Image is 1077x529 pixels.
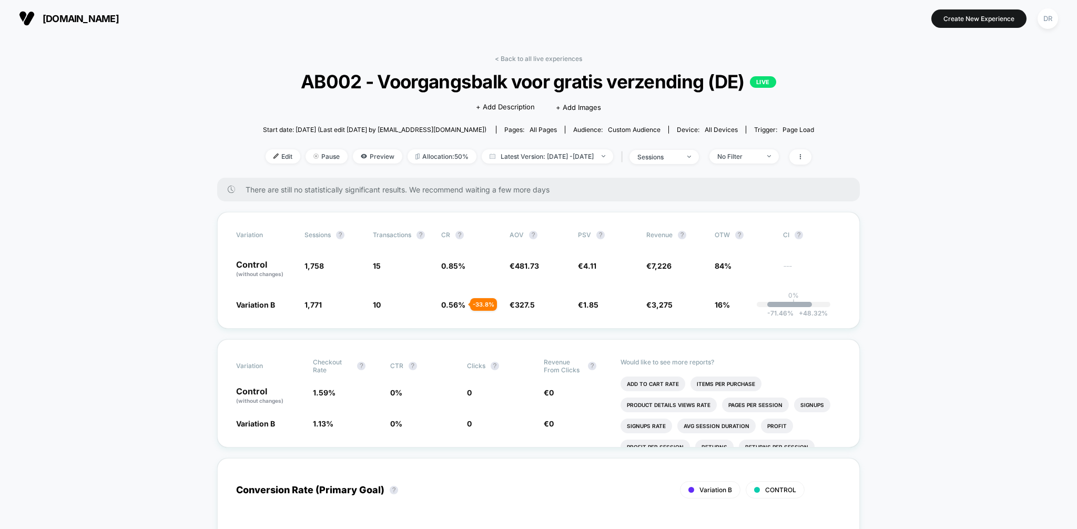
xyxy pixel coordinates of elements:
span: 1.85 [583,300,598,309]
span: Checkout Rate [313,358,352,374]
button: Create New Experience [931,9,1027,28]
span: € [510,261,539,270]
div: sessions [637,153,679,161]
span: 16% [715,300,730,309]
img: Visually logo [19,11,35,26]
li: Returns [695,440,734,454]
li: Returns Per Session [739,440,815,454]
span: Preview [353,149,402,164]
span: € [578,300,598,309]
span: Revenue From Clicks [544,358,583,374]
span: 0 [549,388,554,397]
button: ? [596,231,605,239]
div: - 33.8 % [470,298,497,311]
span: Device: [668,126,746,134]
li: Add To Cart Rate [621,377,685,391]
div: Pages: [504,126,557,134]
li: Profit [761,419,793,433]
span: all pages [530,126,557,134]
span: 4.11 [583,261,596,270]
p: Control [236,387,302,405]
li: Signups Rate [621,419,672,433]
img: rebalance [415,154,420,159]
span: 481.73 [515,261,539,270]
li: Profit Per Session [621,440,690,454]
span: € [510,300,535,309]
img: end [313,154,319,159]
li: Pages Per Session [722,398,789,412]
a: < Back to all live experiences [495,55,582,63]
span: | [618,149,629,165]
button: ? [529,231,537,239]
span: Custom Audience [608,126,661,134]
span: CTR [390,362,403,370]
span: 327.5 [515,300,535,309]
span: Transactions [373,231,411,239]
div: DR [1038,8,1058,29]
span: all devices [705,126,738,134]
span: Variation B [236,419,275,428]
p: | [792,299,795,307]
span: Start date: [DATE] (Last edit [DATE] by [EMAIL_ADDRESS][DOMAIN_NAME]) [263,126,486,134]
button: ? [588,362,596,370]
button: ? [735,231,744,239]
button: ? [357,362,365,370]
button: ? [409,362,417,370]
span: 0 [467,419,472,428]
span: Variation [236,358,294,374]
span: AOV [510,231,524,239]
span: Sessions [304,231,331,239]
span: CI [783,231,841,239]
span: OTW [715,231,773,239]
span: AB002 - Voorgangsbalk voor gratis verzending (DE) [291,70,787,93]
button: DR [1034,8,1061,29]
button: ? [455,231,464,239]
button: ? [390,486,398,494]
span: 7,226 [652,261,672,270]
span: Clicks [467,362,485,370]
span: 0 % [390,419,402,428]
span: (without changes) [236,398,283,404]
span: 0 [549,419,554,428]
span: CONTROL [765,486,796,494]
span: Pause [306,149,348,164]
p: Control [236,260,294,278]
span: 0 [467,388,472,397]
button: ? [678,231,686,239]
span: PSV [578,231,591,239]
span: 0.85 % [441,261,465,270]
img: end [687,156,691,158]
span: Latest Version: [DATE] - [DATE] [482,149,613,164]
button: ? [336,231,344,239]
li: Signups [794,398,830,412]
span: -71.46 % [767,309,794,317]
span: [DOMAIN_NAME] [43,13,119,24]
span: € [646,261,672,270]
li: Items Per Purchase [690,377,761,391]
span: 1,758 [304,261,324,270]
span: Variation B [699,486,732,494]
span: 0 % [390,388,402,397]
img: end [767,155,771,157]
button: [DOMAIN_NAME] [16,10,122,27]
span: + [799,309,803,317]
span: Revenue [646,231,673,239]
p: 0% [788,291,799,299]
img: calendar [490,154,495,159]
div: Trigger: [754,126,814,134]
span: 3,275 [652,300,673,309]
span: 10 [373,300,381,309]
span: € [544,419,554,428]
span: Edit [266,149,300,164]
span: 15 [373,261,381,270]
div: Audience: [573,126,661,134]
span: + Add Description [476,102,535,113]
span: CR [441,231,450,239]
span: --- [783,263,841,278]
span: Variation B [236,300,275,309]
li: Avg Session Duration [677,419,756,433]
span: € [646,300,673,309]
p: Would like to see more reports? [621,358,841,366]
button: ? [416,231,425,239]
img: end [602,155,605,157]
